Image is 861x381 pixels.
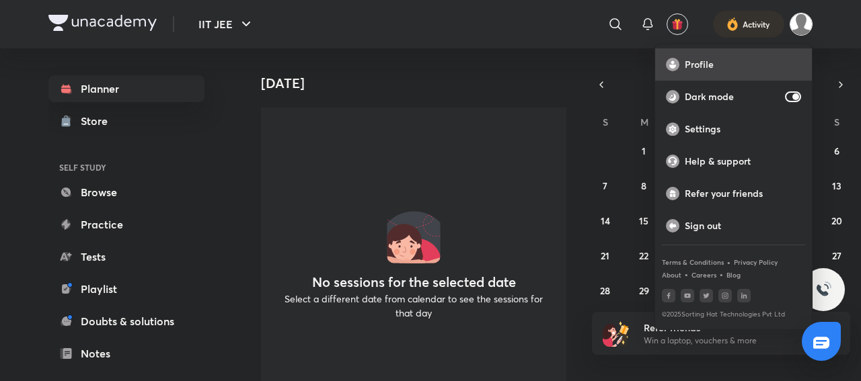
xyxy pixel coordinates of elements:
a: Refer your friends [655,177,812,210]
p: © 2025 Sorting Hat Technologies Pvt Ltd [662,310,805,319]
p: Dark mode [685,91,780,103]
a: Profile [655,48,812,81]
a: About [662,271,681,279]
p: Settings [685,123,801,135]
div: • [726,256,731,268]
p: Refer your friends [685,187,801,200]
a: Careers [691,271,716,279]
p: Help & support [685,155,801,167]
div: • [719,268,724,280]
p: Sign out [685,220,801,232]
a: Blog [726,271,741,279]
a: Terms & Conditions [662,258,724,266]
div: • [684,268,689,280]
a: Settings [655,113,812,145]
a: Help & support [655,145,812,177]
p: Profile [685,58,801,71]
a: Privacy Policy [734,258,778,266]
